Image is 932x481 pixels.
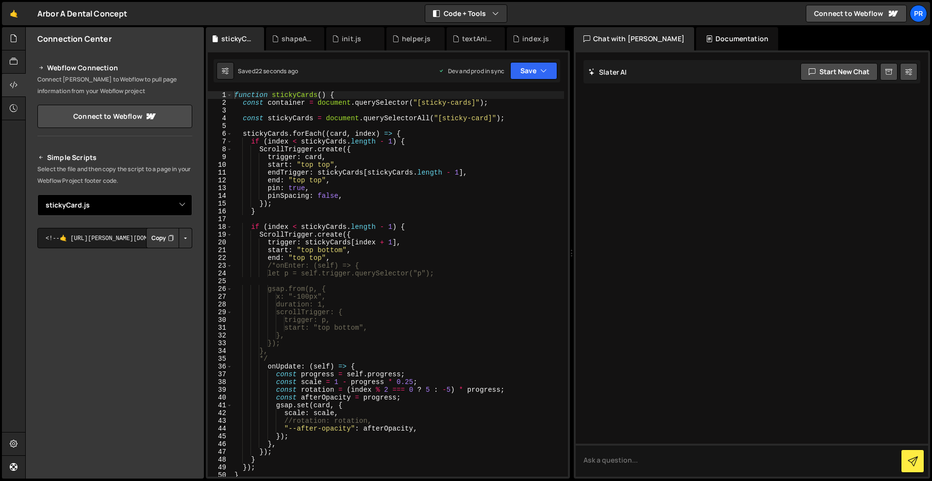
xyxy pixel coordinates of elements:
[208,394,233,401] div: 40
[37,33,112,44] h2: Connection Center
[208,176,233,184] div: 12
[146,228,179,248] button: Copy
[208,324,233,332] div: 31
[208,417,233,425] div: 43
[208,262,233,270] div: 23
[402,34,431,44] div: helper.js
[146,228,192,248] div: Button group with nested dropdown
[208,440,233,448] div: 46
[208,91,233,99] div: 1
[208,378,233,386] div: 38
[208,370,233,378] div: 37
[208,448,233,456] div: 47
[37,264,193,352] iframe: YouTube video player
[208,332,233,339] div: 32
[522,34,549,44] div: index.js
[208,456,233,464] div: 48
[208,153,233,161] div: 9
[208,99,233,107] div: 2
[208,316,233,324] div: 30
[208,122,233,130] div: 5
[37,105,192,128] a: Connect to Webflow
[208,223,233,231] div: 18
[238,67,298,75] div: Saved
[438,67,504,75] div: Dev and prod in sync
[255,67,298,75] div: 22 seconds ago
[208,409,233,417] div: 42
[208,107,233,114] div: 3
[208,347,233,355] div: 34
[208,308,233,316] div: 29
[696,27,778,50] div: Documentation
[462,34,493,44] div: textAnimation.js
[208,401,233,409] div: 41
[208,246,233,254] div: 21
[208,293,233,301] div: 27
[208,239,233,246] div: 20
[208,200,233,208] div: 15
[510,62,557,80] button: Save
[208,254,233,262] div: 22
[208,208,233,215] div: 16
[588,67,627,77] h2: Slater AI
[37,8,128,19] div: Arbor A Dental Concept
[208,471,233,479] div: 50
[37,228,192,248] textarea: <!--🤙 [URL][PERSON_NAME][DOMAIN_NAME]> <script>document.addEventListener("DOMContentLoaded", func...
[208,339,233,347] div: 33
[208,231,233,239] div: 19
[208,355,233,363] div: 35
[800,63,878,80] button: Start new chat
[208,145,233,153] div: 8
[208,169,233,176] div: 11
[208,184,233,192] div: 13
[208,363,233,370] div: 36
[208,464,233,471] div: 49
[37,152,192,163] h2: Simple Scripts
[37,358,193,445] iframe: YouTube video player
[221,34,252,44] div: stickyCard.js
[208,130,233,138] div: 6
[208,114,233,122] div: 4
[208,215,233,223] div: 17
[208,285,233,293] div: 26
[37,163,192,187] p: Select the file and then copy the script to a page in your Webflow Project footer code.
[574,27,694,50] div: Chat with [PERSON_NAME]
[2,2,26,25] a: 🤙
[342,34,361,44] div: init.js
[208,277,233,285] div: 25
[208,425,233,433] div: 44
[208,192,233,200] div: 14
[208,138,233,145] div: 7
[37,74,192,97] p: Connect [PERSON_NAME] to Webflow to pull page information from your Webflow project
[37,62,192,74] h2: Webflow Connection
[425,5,507,22] button: Code + Tools
[208,433,233,440] div: 45
[208,301,233,308] div: 28
[208,161,233,169] div: 10
[282,34,313,44] div: shapeAnimation.js
[910,5,927,22] a: pr
[208,270,233,277] div: 24
[806,5,907,22] a: Connect to Webflow
[208,386,233,394] div: 39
